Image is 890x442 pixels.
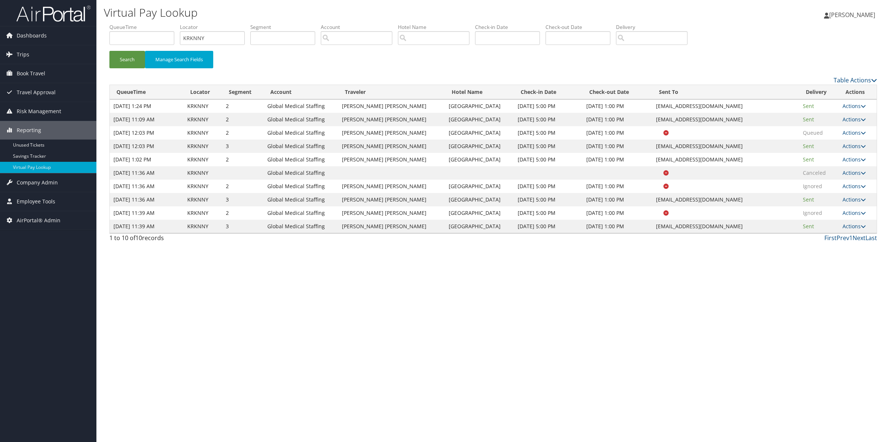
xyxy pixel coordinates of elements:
[264,113,338,126] td: Global Medical Staffing
[180,23,250,31] label: Locator
[843,169,866,176] a: Actions
[583,85,652,99] th: Check-out Date: activate to sort column ascending
[109,23,180,31] label: QueueTime
[799,85,839,99] th: Delivery: activate to sort column ascending
[264,153,338,166] td: Global Medical Staffing
[652,153,799,166] td: [EMAIL_ADDRESS][DOMAIN_NAME]
[222,193,264,206] td: 3
[222,113,264,126] td: 2
[803,102,814,109] span: Sent
[445,153,514,166] td: [GEOGRAPHIC_DATA]
[803,156,814,163] span: Sent
[17,173,58,192] span: Company Admin
[803,223,814,230] span: Sent
[184,193,222,206] td: KRKNNY
[109,233,293,246] div: 1 to 10 of records
[803,209,822,216] span: Ignored
[321,23,398,31] label: Account
[652,85,799,99] th: Sent To: activate to sort column ascending
[264,193,338,206] td: Global Medical Staffing
[17,83,56,102] span: Travel Approval
[338,126,445,140] td: [PERSON_NAME] [PERSON_NAME]
[803,129,823,136] span: Queued
[110,206,184,220] td: [DATE] 11:39 AM
[110,180,184,193] td: [DATE] 11:36 AM
[803,183,822,190] span: Ignored
[445,193,514,206] td: [GEOGRAPHIC_DATA]
[824,4,883,26] a: [PERSON_NAME]
[338,220,445,233] td: [PERSON_NAME] [PERSON_NAME]
[338,193,445,206] td: [PERSON_NAME] [PERSON_NAME]
[514,206,583,220] td: [DATE] 5:00 PM
[583,140,652,153] td: [DATE] 1:00 PM
[514,99,583,113] td: [DATE] 5:00 PM
[145,51,213,68] button: Manage Search Fields
[338,99,445,113] td: [PERSON_NAME] [PERSON_NAME]
[17,45,29,64] span: Trips
[839,85,877,99] th: Actions
[843,143,866,150] a: Actions
[803,116,814,123] span: Sent
[264,126,338,140] td: Global Medical Staffing
[652,140,799,153] td: [EMAIL_ADDRESS][DOMAIN_NAME]
[583,220,652,233] td: [DATE] 1:00 PM
[109,51,145,68] button: Search
[616,23,693,31] label: Delivery
[843,209,866,216] a: Actions
[184,99,222,113] td: KRKNNY
[843,196,866,203] a: Actions
[264,206,338,220] td: Global Medical Staffing
[843,129,866,136] a: Actions
[652,220,799,233] td: [EMAIL_ADDRESS][DOMAIN_NAME]
[445,206,514,220] td: [GEOGRAPHIC_DATA]
[222,220,264,233] td: 3
[445,85,514,99] th: Hotel Name: activate to sort column ascending
[184,180,222,193] td: KRKNNY
[652,193,799,206] td: [EMAIL_ADDRESS][DOMAIN_NAME]
[475,23,545,31] label: Check-in Date
[445,140,514,153] td: [GEOGRAPHIC_DATA]
[652,99,799,113] td: [EMAIL_ADDRESS][DOMAIN_NAME]
[110,99,184,113] td: [DATE] 1:24 PM
[17,102,61,121] span: Risk Management
[583,180,652,193] td: [DATE] 1:00 PM
[583,206,652,220] td: [DATE] 1:00 PM
[222,126,264,140] td: 2
[843,183,866,190] a: Actions
[445,180,514,193] td: [GEOGRAPHIC_DATA]
[803,143,814,150] span: Sent
[834,76,877,84] a: Table Actions
[264,180,338,193] td: Global Medical Staffing
[110,220,184,233] td: [DATE] 11:39 AM
[17,121,41,140] span: Reporting
[264,166,338,180] td: Global Medical Staffing
[184,113,222,126] td: KRKNNY
[222,153,264,166] td: 2
[16,5,90,22] img: airportal-logo.png
[110,153,184,166] td: [DATE] 1:02 PM
[843,156,866,163] a: Actions
[803,196,814,203] span: Sent
[222,85,264,99] th: Segment: activate to sort column ascending
[110,126,184,140] td: [DATE] 12:03 PM
[264,85,338,99] th: Account: activate to sort column ascending
[583,126,652,140] td: [DATE] 1:00 PM
[514,220,583,233] td: [DATE] 5:00 PM
[514,126,583,140] td: [DATE] 5:00 PM
[583,193,652,206] td: [DATE] 1:00 PM
[338,140,445,153] td: [PERSON_NAME] [PERSON_NAME]
[514,85,583,99] th: Check-in Date: activate to sort column ascending
[250,23,321,31] label: Segment
[264,220,338,233] td: Global Medical Staffing
[853,234,866,242] a: Next
[17,211,60,230] span: AirPortal® Admin
[184,153,222,166] td: KRKNNY
[222,99,264,113] td: 2
[514,140,583,153] td: [DATE] 5:00 PM
[843,223,866,230] a: Actions
[829,11,875,19] span: [PERSON_NAME]
[17,26,47,45] span: Dashboards
[338,180,445,193] td: [PERSON_NAME] [PERSON_NAME]
[545,23,616,31] label: Check-out Date
[398,23,475,31] label: Hotel Name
